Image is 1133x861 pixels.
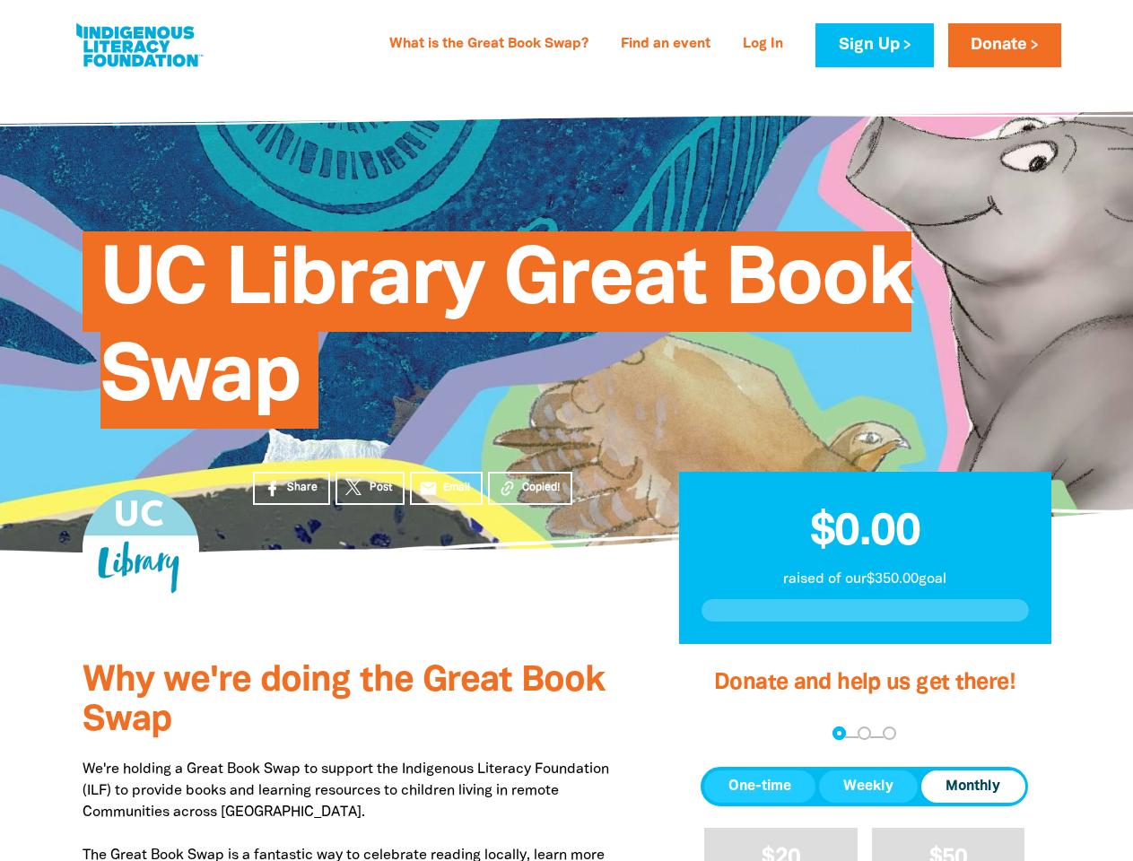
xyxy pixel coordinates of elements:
span: $0.00 [810,512,920,553]
button: Navigate to step 1 of 3 to enter your donation amount [832,726,846,740]
a: emailEmail [410,472,484,505]
i: email [419,479,438,498]
span: One-time [728,776,791,797]
button: Navigate to step 2 of 3 to enter your details [858,726,871,740]
span: Email [443,480,470,496]
button: Monthly [921,770,1024,803]
span: Share [287,480,318,496]
button: Weekly [819,770,918,803]
a: Find an event [610,30,721,59]
span: UC Library Great Book Swap [100,245,912,429]
a: Share [253,472,330,505]
span: Donate and help us get there! [714,673,1015,693]
a: Post [336,472,405,505]
span: Post [370,480,392,496]
a: Sign Up [815,23,933,67]
button: Copied! [488,472,572,505]
span: Copied! [522,480,560,496]
a: Log In [732,30,794,59]
span: Why we're doing the Great Book Swap [83,665,605,737]
p: raised of our $350.00 goal [702,569,1029,590]
button: One-time [704,770,815,803]
div: Donation frequency [701,767,1028,806]
button: Navigate to step 3 of 3 to enter your payment details [883,726,896,740]
a: Donate [948,23,1061,67]
span: Monthly [946,776,1000,797]
a: What is the Great Book Swap? [379,30,599,59]
span: Weekly [843,776,893,797]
